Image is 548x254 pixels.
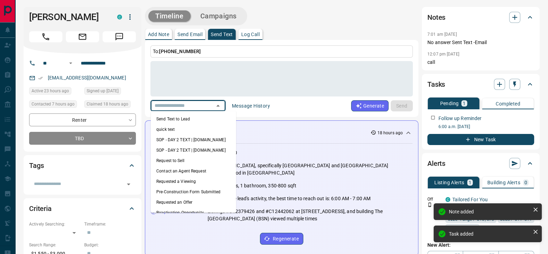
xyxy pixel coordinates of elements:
h2: Tasks [427,79,445,90]
li: Reactivation Opportunity [151,208,236,218]
p: Timeframe: [84,221,136,227]
span: Contacted 7 hours ago [32,101,75,108]
div: Mon Oct 13 2025 [29,100,81,110]
div: Notes [427,9,534,26]
span: Active 23 hours ago [32,87,69,94]
p: New Alert: [427,242,534,249]
div: Activity Summary18 hours ago [151,126,412,139]
div: Note added [449,209,530,214]
p: No answer Sent Text -Email [427,39,534,46]
a: [EMAIL_ADDRESS][DOMAIN_NAME] [48,75,126,81]
p: 0 [524,180,527,185]
p: Listing Alerts [434,180,464,185]
li: Contact an Agent Request [151,166,236,176]
button: Message History [228,100,274,111]
p: Pending [440,101,459,106]
p: Completed [496,101,520,106]
p: Add Note [148,32,169,37]
h2: Tags [29,160,44,171]
button: Timeline [148,10,191,22]
div: Criteria [29,200,136,217]
p: Off [427,196,441,202]
p: call [427,59,534,66]
p: Send Email [177,32,202,37]
p: Based on the lead's activity, the best time to reach out is: 6:00 AM - 7:00 AM [208,195,371,202]
button: Generate [351,100,389,111]
p: 1 [469,180,471,185]
button: Close [213,101,223,111]
li: SOP - DAY 2 TEXT | [DOMAIN_NAME] [151,135,236,145]
span: Call [29,31,62,42]
p: Actively Searching: [29,221,81,227]
h2: Criteria [29,203,52,214]
span: Signed up [DATE] [87,87,119,94]
div: Mon Oct 13 2025 [84,100,136,110]
h1: [PERSON_NAME] [29,11,107,23]
button: New Task [427,134,534,145]
p: 18 hours ago [377,130,403,136]
button: Open [124,179,133,189]
div: Task added [449,231,530,237]
div: TBD [29,132,136,145]
li: Requested an Offer [151,197,236,208]
li: SOP - DAY 2 TEXT | [DOMAIN_NAME] [151,145,236,155]
p: 12:07 pm [DATE] [427,52,459,57]
svg: Email Verified [38,76,43,81]
li: Requested a Viewing [151,176,236,187]
li: Send Text to Lead [151,114,236,124]
p: 1-2 bedrooms, 1 bathroom, 350-800 sqft [208,182,296,189]
span: Email [66,31,99,42]
li: Request to Sell [151,155,236,166]
div: Tasks [427,76,534,93]
div: Mon Oct 13 2025 [29,87,81,97]
p: 6:00 a.m. [DATE] [438,124,534,130]
a: Tailored For You [452,197,488,202]
span: Message [103,31,136,42]
div: Alerts [427,155,534,172]
p: Search Range: [29,242,81,248]
p: Send Text [211,32,233,37]
span: Claimed 18 hours ago [87,101,128,108]
p: To: [150,45,413,58]
button: Campaigns [193,10,244,22]
div: Tags [29,157,136,174]
div: condos.ca [445,197,450,202]
p: Budget: [84,242,136,248]
h2: Notes [427,12,445,23]
p: 7:01 am [DATE] [427,32,457,37]
button: Regenerate [260,233,303,245]
div: condos.ca [117,15,122,19]
button: Open [67,59,75,67]
span: [PHONE_NUMBER] [159,49,201,54]
li: quick text [151,124,236,135]
svg: Push Notification Only [427,202,432,207]
p: 1 [463,101,466,106]
div: Renter [29,113,136,126]
p: Building Alerts [487,180,520,185]
div: Thu Jul 04 2024 [84,87,136,97]
p: [GEOGRAPHIC_DATA], specifically [GEOGRAPHIC_DATA] and [GEOGRAPHIC_DATA] neighbourhood in [GEOGRAP... [208,162,412,177]
p: Log Call [241,32,260,37]
p: Follow up Reminder [438,115,481,122]
h2: Alerts [427,158,445,169]
p: Listings #C12379426 and #C12442062 at [STREET_ADDRESS], and building The [GEOGRAPHIC_DATA] (BSN) ... [208,208,412,222]
li: Pre-Construction Form Submitted [151,187,236,197]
